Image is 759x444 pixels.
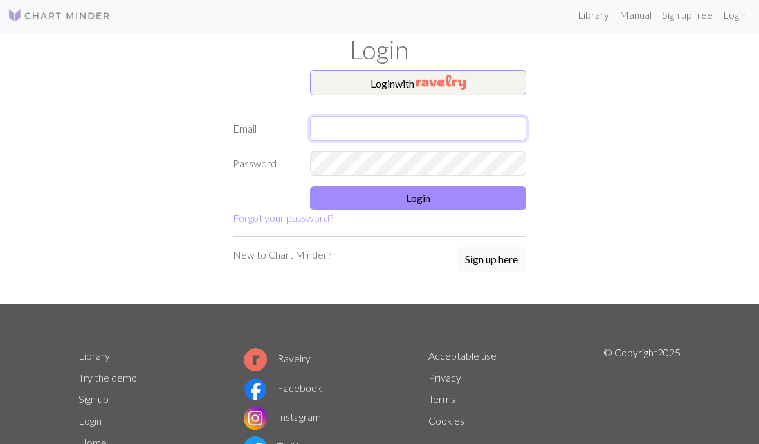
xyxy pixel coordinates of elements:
[78,414,102,427] a: Login
[78,393,109,405] a: Sign up
[718,2,751,28] a: Login
[416,75,466,90] img: Ravelry
[614,2,657,28] a: Manual
[244,407,267,430] img: Instagram logo
[8,8,111,23] img: Logo
[233,247,331,263] p: New to Chart Minder?
[428,414,464,427] a: Cookies
[310,186,526,210] button: Login
[78,371,137,384] a: Try the demo
[572,2,614,28] a: Library
[428,349,497,362] a: Acceptable use
[71,34,688,65] h1: Login
[457,247,526,272] button: Sign up here
[244,411,321,423] a: Instagram
[310,70,526,96] button: Loginwith
[244,352,311,364] a: Ravelry
[225,151,302,176] label: Password
[244,382,322,394] a: Facebook
[244,348,267,371] img: Ravelry logo
[428,371,461,384] a: Privacy
[78,349,110,362] a: Library
[225,116,302,141] label: Email
[244,378,267,401] img: Facebook logo
[428,393,455,405] a: Terms
[657,2,718,28] a: Sign up free
[457,247,526,273] a: Sign up here
[233,212,333,224] a: Forgot your password?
